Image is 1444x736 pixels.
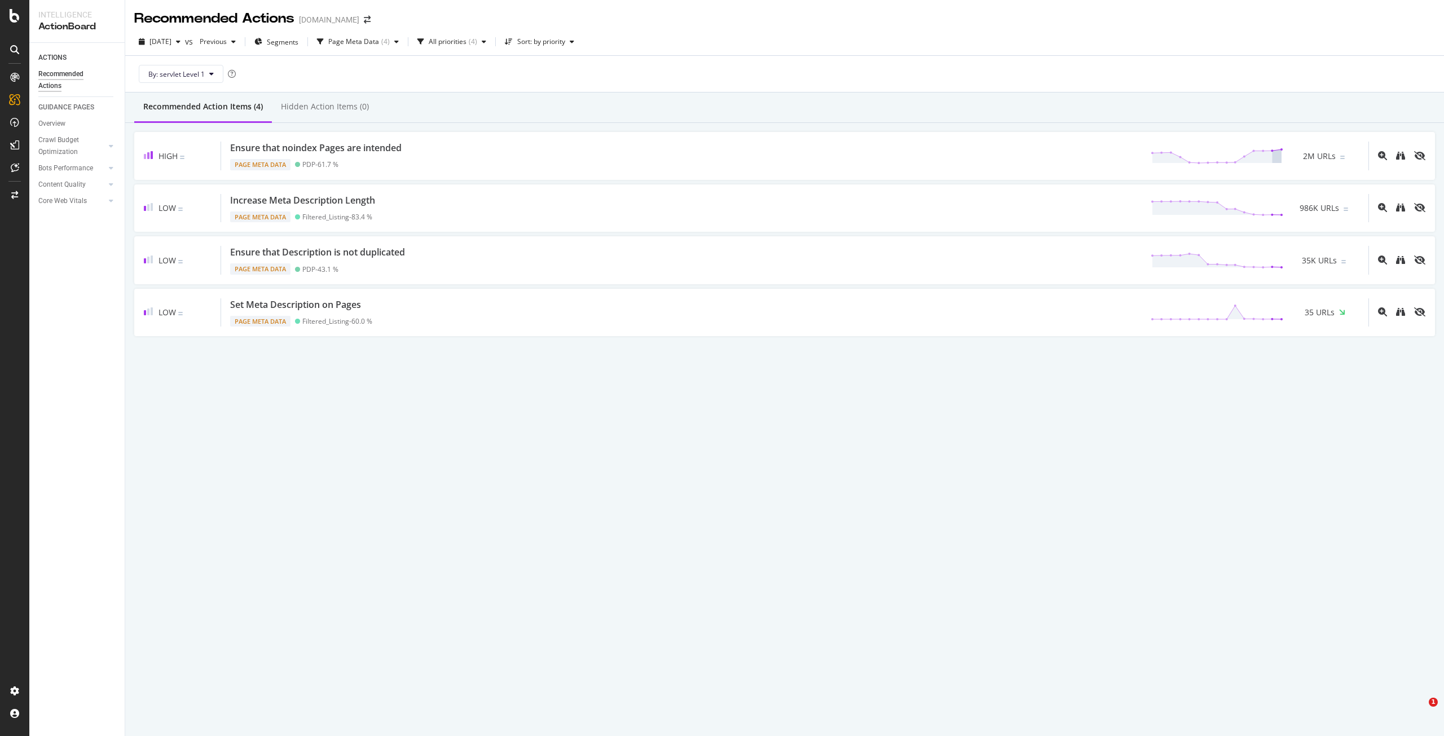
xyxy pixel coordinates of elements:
[381,38,390,45] div: ( 4 )
[230,194,375,207] div: Increase Meta Description Length
[1406,698,1433,725] iframe: Intercom live chat
[178,260,183,263] img: Equal
[281,101,369,112] div: Hidden Action Items (0)
[38,102,94,113] div: GUIDANCE PAGES
[1300,202,1339,214] span: 986K URLs
[302,213,372,221] div: Filtered_Listing - 83.4 %
[1305,307,1335,318] span: 35 URLs
[1340,156,1345,159] img: Equal
[38,162,93,174] div: Bots Performance
[38,162,105,174] a: Bots Performance
[299,14,359,25] div: [DOMAIN_NAME]
[38,102,117,113] a: GUIDANCE PAGES
[517,38,565,45] div: Sort: by priority
[185,36,195,47] span: vs
[230,263,290,275] div: Page Meta Data
[302,160,338,169] div: PDP - 61.7 %
[1344,208,1348,211] img: Equal
[38,68,117,92] a: Recommended Actions
[364,16,371,24] div: arrow-right-arrow-left
[1429,698,1438,707] span: 1
[1378,255,1387,265] div: magnifying-glass-plus
[230,159,290,170] div: Page Meta Data
[230,298,361,311] div: Set Meta Description on Pages
[38,68,106,92] div: Recommended Actions
[139,65,223,83] button: By: servlet Level 1
[230,316,290,327] div: Page Meta Data
[1396,255,1405,265] div: binoculars
[38,118,65,130] div: Overview
[1396,307,1405,318] a: binoculars
[38,20,116,33] div: ActionBoard
[178,312,183,315] img: Equal
[267,37,298,47] span: Segments
[1378,203,1387,212] div: magnifying-glass-plus
[1396,151,1405,160] div: binoculars
[413,33,491,51] button: All priorities(4)
[159,307,176,318] span: Low
[1414,307,1425,316] div: eye-slash
[230,246,405,259] div: Ensure that Description is not duplicated
[1414,151,1425,160] div: eye-slash
[1302,255,1337,266] span: 35K URLs
[38,179,105,191] a: Content Quality
[1396,202,1405,213] a: binoculars
[429,38,466,45] div: All priorities
[1396,307,1405,316] div: binoculars
[159,151,178,161] span: High
[148,69,205,79] span: By: servlet Level 1
[1414,203,1425,212] div: eye-slash
[195,37,227,46] span: Previous
[1414,255,1425,265] div: eye-slash
[38,52,67,64] div: ACTIONS
[1341,260,1346,263] img: Equal
[38,9,116,20] div: Intelligence
[38,118,117,130] a: Overview
[180,156,184,159] img: Equal
[230,211,290,223] div: Page Meta Data
[1396,151,1405,161] a: binoculars
[1396,203,1405,212] div: binoculars
[38,179,86,191] div: Content Quality
[38,52,117,64] a: ACTIONS
[1378,307,1387,316] div: magnifying-glass-plus
[230,142,402,155] div: Ensure that noindex Pages are intended
[149,37,171,46] span: 2025 Aug. 1st
[1396,255,1405,266] a: binoculars
[38,195,87,207] div: Core Web Vitals
[143,101,263,112] div: Recommended Action Items (4)
[38,195,105,207] a: Core Web Vitals
[134,33,185,51] button: [DATE]
[500,33,579,51] button: Sort: by priority
[134,9,294,28] div: Recommended Actions
[38,134,105,158] a: Crawl Budget Optimization
[195,33,240,51] button: Previous
[1303,151,1336,162] span: 2M URLs
[38,134,98,158] div: Crawl Budget Optimization
[312,33,403,51] button: Page Meta Data(4)
[328,38,379,45] div: Page Meta Data
[1378,151,1387,160] div: magnifying-glass-plus
[250,33,303,51] button: Segments
[178,208,183,211] img: Equal
[302,265,338,274] div: PDP - 43.1 %
[159,202,176,213] span: Low
[469,38,477,45] div: ( 4 )
[302,317,372,325] div: Filtered_Listing - 60.0 %
[159,255,176,266] span: Low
